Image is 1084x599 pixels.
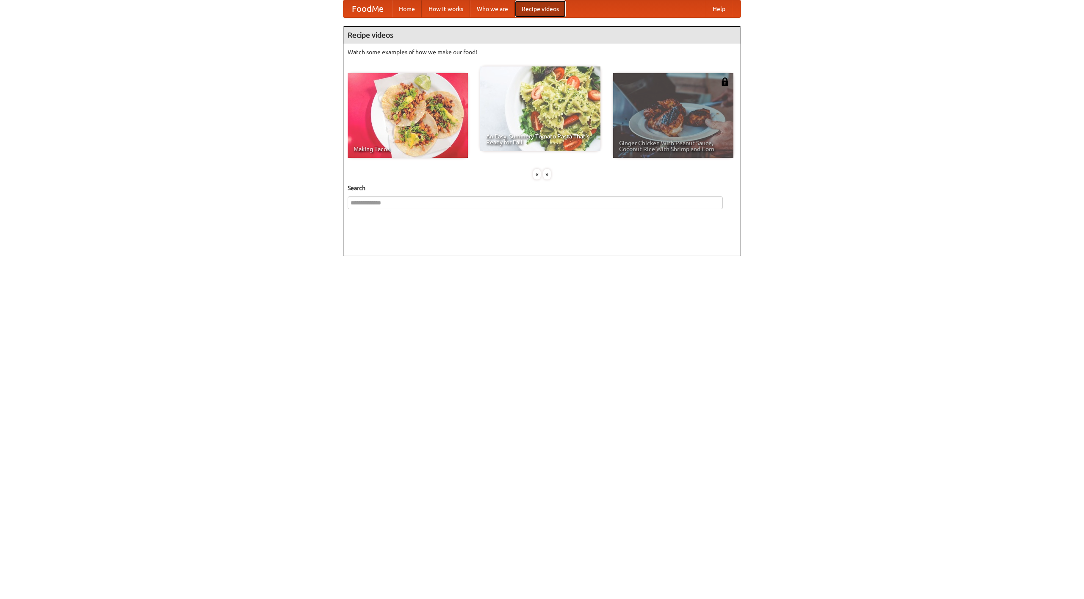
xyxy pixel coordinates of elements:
a: FoodMe [343,0,392,17]
a: Who we are [470,0,515,17]
a: Help [706,0,732,17]
a: Making Tacos [348,73,468,158]
a: How it works [422,0,470,17]
h5: Search [348,184,736,192]
span: Making Tacos [354,146,462,152]
div: « [533,169,541,179]
img: 483408.png [721,77,729,86]
a: An Easy, Summery Tomato Pasta That's Ready for Fall [480,66,600,151]
p: Watch some examples of how we make our food! [348,48,736,56]
a: Recipe videos [515,0,566,17]
a: Home [392,0,422,17]
span: An Easy, Summery Tomato Pasta That's Ready for Fall [486,133,595,145]
div: » [543,169,551,179]
h4: Recipe videos [343,27,741,44]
